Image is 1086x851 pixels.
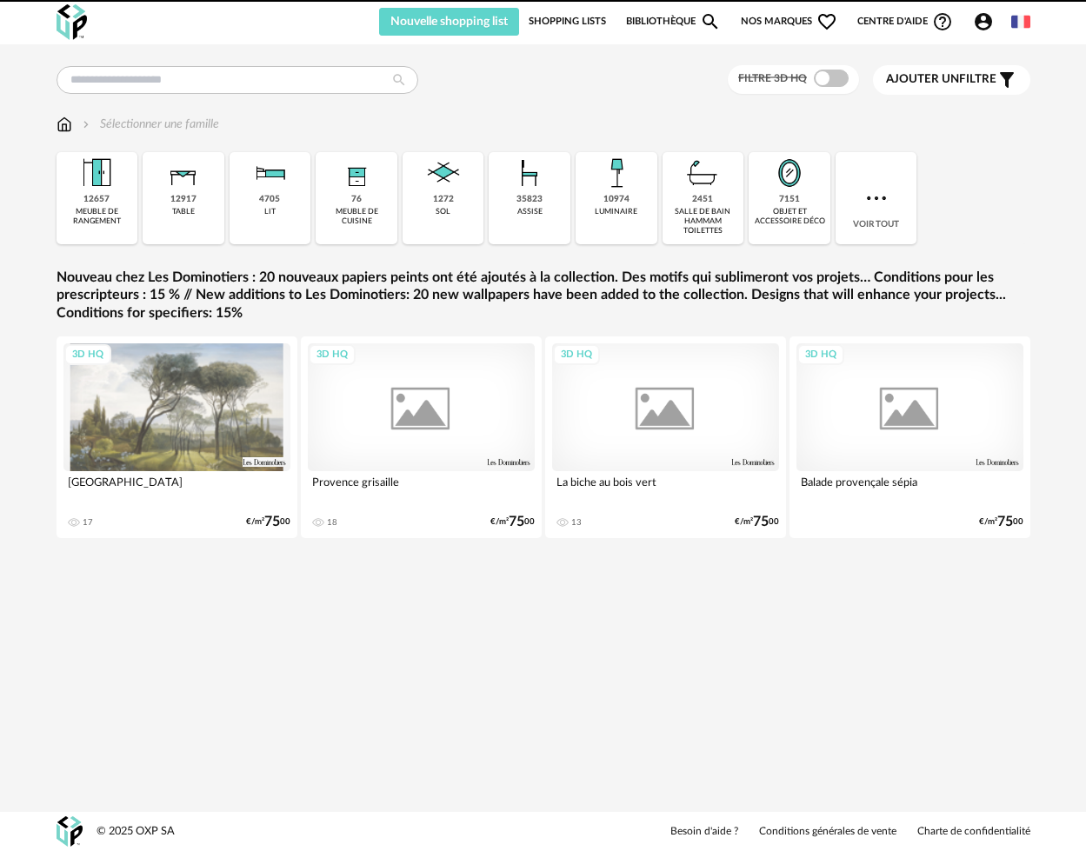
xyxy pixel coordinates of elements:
img: Luminaire.png [596,152,637,194]
div: 3D HQ [64,344,111,366]
div: 13 [571,517,582,528]
img: Meuble%20de%20rangement.png [76,152,117,194]
div: 12917 [170,194,197,205]
div: 35823 [516,194,543,205]
div: €/m² 00 [246,516,290,528]
div: €/m² 00 [979,516,1023,528]
div: 12657 [83,194,110,205]
a: 3D HQ Balade provençale sépia €/m²7500 [790,336,1030,538]
a: Nouveau chez Les Dominotiers : 20 nouveaux papiers peints ont été ajoutés à la collection. Des mo... [57,269,1030,322]
div: La biche au bois vert [552,471,779,506]
div: 7151 [779,194,800,205]
div: 1272 [433,194,454,205]
div: 10974 [603,194,630,205]
a: Shopping Lists [529,8,606,36]
span: Nouvelle shopping list [390,16,508,28]
div: luminaire [595,207,637,216]
img: Salle%20de%20bain.png [682,152,723,194]
img: OXP [57,4,87,40]
div: sol [436,207,450,216]
span: Account Circle icon [973,11,1002,32]
img: fr [1011,12,1030,31]
div: 4705 [259,194,280,205]
img: Miroir.png [769,152,810,194]
div: €/m² 00 [735,516,779,528]
span: 75 [264,516,280,528]
img: Assise.png [509,152,550,194]
span: Heart Outline icon [816,11,837,32]
div: meuble de rangement [62,207,133,227]
img: svg+xml;base64,PHN2ZyB3aWR0aD0iMTYiIGhlaWdodD0iMTciIHZpZXdCb3g9IjAgMCAxNiAxNyIgZmlsbD0ibm9uZSIgeG... [57,116,72,133]
div: Provence grisaille [308,471,535,506]
div: 17 [83,517,93,528]
a: 3D HQ La biche au bois vert 13 €/m²7500 [545,336,786,538]
button: Ajouter unfiltre Filter icon [873,65,1030,95]
img: Literie.png [249,152,290,194]
a: Besoin d'aide ? [670,825,738,839]
a: 3D HQ Provence grisaille 18 €/m²7500 [301,336,542,538]
a: Charte de confidentialité [917,825,1030,839]
div: Sélectionner une famille [79,116,219,133]
span: Magnify icon [700,11,721,32]
div: Voir tout [836,152,917,244]
a: BibliothèqueMagnify icon [626,8,722,36]
img: OXP [57,816,83,847]
div: table [172,207,195,216]
div: 2451 [692,194,713,205]
img: Sol.png [423,152,464,194]
span: Filter icon [996,70,1017,90]
div: 76 [351,194,362,205]
div: meuble de cuisine [321,207,392,227]
button: Nouvelle shopping list [379,8,520,36]
img: Rangement.png [336,152,377,194]
span: Filtre 3D HQ [738,73,807,83]
div: assise [517,207,543,216]
span: Ajouter un [886,73,959,85]
div: © 2025 OXP SA [97,824,175,839]
div: 3D HQ [309,344,356,366]
span: 75 [753,516,769,528]
span: Help Circle Outline icon [932,11,953,32]
span: filtre [886,72,996,87]
img: svg+xml;base64,PHN2ZyB3aWR0aD0iMTYiIGhlaWdodD0iMTYiIHZpZXdCb3g9IjAgMCAxNiAxNiIgZmlsbD0ibm9uZSIgeG... [79,116,93,133]
span: Account Circle icon [973,11,994,32]
div: 3D HQ [797,344,844,366]
div: lit [264,207,276,216]
div: objet et accessoire déco [754,207,825,227]
span: 75 [997,516,1013,528]
a: Conditions générales de vente [759,825,896,839]
img: more.7b13dc1.svg [863,184,890,212]
div: Balade provençale sépia [796,471,1023,506]
span: 75 [509,516,524,528]
span: Centre d'aideHelp Circle Outline icon [857,11,954,32]
img: Table.png [163,152,204,194]
span: Nos marques [741,8,838,36]
div: 18 [327,517,337,528]
div: [GEOGRAPHIC_DATA] [63,471,290,506]
a: 3D HQ [GEOGRAPHIC_DATA] 17 €/m²7500 [57,336,297,538]
div: salle de bain hammam toilettes [668,207,739,236]
div: €/m² 00 [490,516,535,528]
div: 3D HQ [553,344,600,366]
